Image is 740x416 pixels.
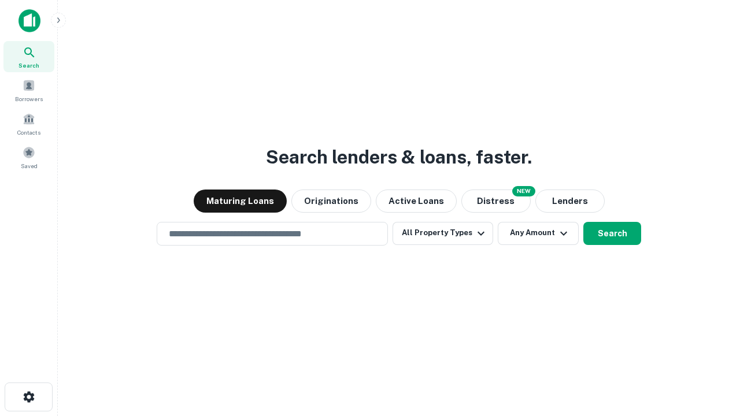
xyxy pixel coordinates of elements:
h3: Search lenders & loans, faster. [266,143,532,171]
span: Search [18,61,39,70]
a: Borrowers [3,75,54,106]
button: Any Amount [498,222,579,245]
button: Search distressed loans with lien and other non-mortgage details. [461,190,531,213]
a: Saved [3,142,54,173]
span: Contacts [17,128,40,137]
button: Active Loans [376,190,457,213]
button: Originations [291,190,371,213]
span: Borrowers [15,94,43,103]
div: NEW [512,186,535,196]
button: Maturing Loans [194,190,287,213]
iframe: Chat Widget [682,324,740,379]
button: Search [583,222,641,245]
button: All Property Types [393,222,493,245]
span: Saved [21,161,38,170]
img: capitalize-icon.png [18,9,40,32]
a: Search [3,41,54,72]
a: Contacts [3,108,54,139]
button: Lenders [535,190,605,213]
